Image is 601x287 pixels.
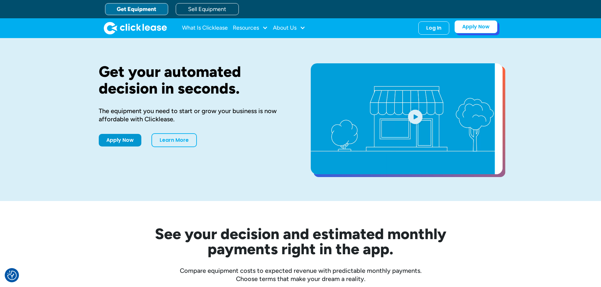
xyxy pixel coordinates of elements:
a: What Is Clicklease [182,22,228,34]
div: Compare equipment costs to expected revenue with predictable monthly payments. Choose terms that ... [99,267,503,283]
h2: See your decision and estimated monthly payments right in the app. [124,226,477,256]
div: Log In [426,25,441,31]
img: Clicklease logo [104,22,167,34]
img: Revisit consent button [7,271,17,280]
div: About Us [273,22,305,34]
div: Resources [233,22,268,34]
a: Get Equipment [105,3,168,15]
a: home [104,22,167,34]
a: open lightbox [311,63,503,174]
a: Sell Equipment [176,3,239,15]
a: Apply Now [454,20,498,33]
div: The equipment you need to start or grow your business is now affordable with Clicklease. [99,107,291,123]
img: Blue play button logo on a light blue circular background [407,108,424,125]
a: Apply Now [99,134,141,146]
button: Consent Preferences [7,271,17,280]
a: Learn More [151,133,197,147]
h1: Get your automated decision in seconds. [99,63,291,97]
